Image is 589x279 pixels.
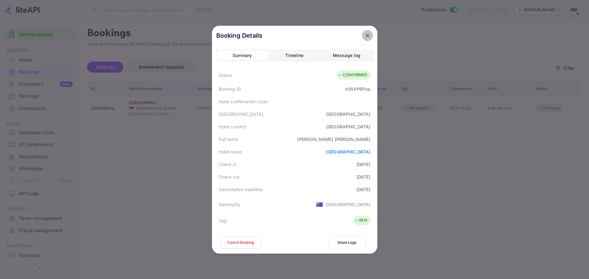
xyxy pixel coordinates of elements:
[217,51,268,60] button: Summary
[345,86,370,92] div: z0AKP6Pzq
[219,86,241,92] div: Booking ID
[316,199,323,210] span: United States
[219,123,246,130] div: Hotel country
[219,72,232,78] div: Status
[285,52,303,59] div: Timeline
[326,111,371,117] div: [GEOGRAPHIC_DATA]
[338,72,367,78] div: CONFIRMED
[233,52,252,59] div: Summary
[326,149,371,154] a: [GEOGRAPHIC_DATA]
[328,236,366,249] button: Show Logs
[219,174,240,180] div: Check out
[219,136,238,142] div: Full name
[221,236,261,249] button: Cancel Booking
[219,111,264,117] div: [GEOGRAPHIC_DATA]
[269,51,320,60] button: Timeline
[219,201,241,208] div: Nationality
[219,149,242,155] div: Hotel name
[356,161,371,168] div: [DATE]
[297,136,370,142] div: [PERSON_NAME] [PERSON_NAME]
[356,174,371,180] div: [DATE]
[216,31,263,40] p: Booking Details
[219,217,226,224] div: Tag
[362,30,373,41] button: close
[355,217,367,224] div: RFN
[326,201,371,208] div: [GEOGRAPHIC_DATA]
[321,51,372,60] button: Message log
[333,52,360,59] div: Message log
[219,161,237,168] div: Check in
[326,123,371,130] div: [GEOGRAPHIC_DATA]
[219,98,268,105] div: Hotel confirmation code
[219,186,263,193] div: Cancellation deadline
[356,186,371,193] div: [DATE]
